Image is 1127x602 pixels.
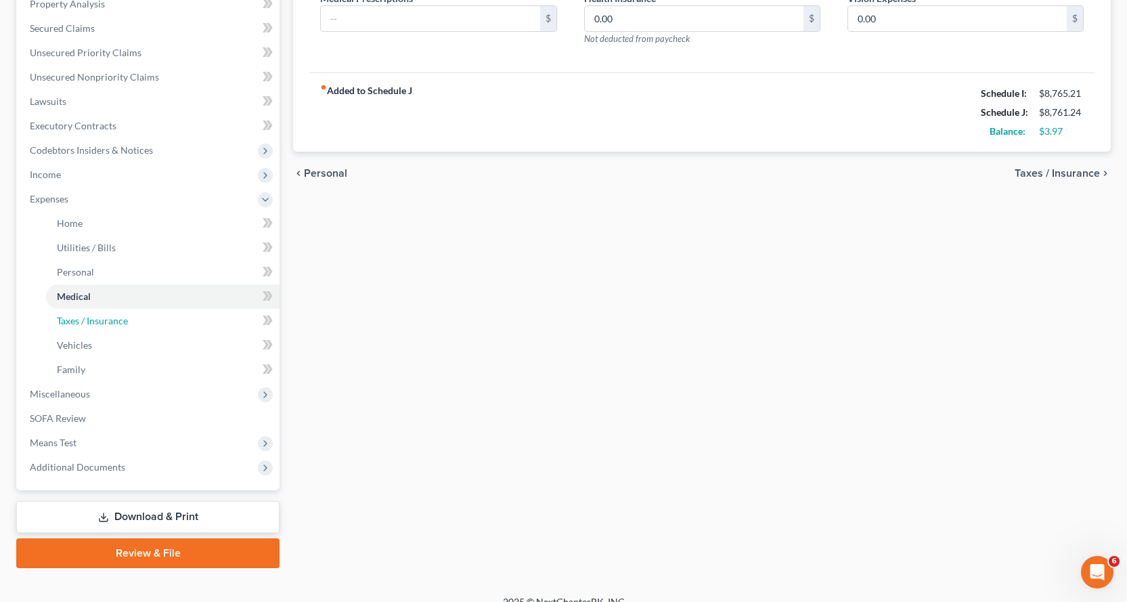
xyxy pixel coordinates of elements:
[1039,125,1084,138] div: $3.97
[1109,556,1120,567] span: 6
[585,6,803,32] input: --
[30,169,61,180] span: Income
[16,501,280,533] a: Download & Print
[321,6,539,32] input: --
[304,168,347,179] span: Personal
[30,71,159,83] span: Unsecured Nonpriority Claims
[19,65,280,89] a: Unsecured Nonpriority Claims
[30,120,116,131] span: Executory Contracts
[320,84,327,91] i: fiber_manual_record
[46,309,280,333] a: Taxes / Insurance
[540,6,556,32] div: $
[46,333,280,358] a: Vehicles
[584,33,690,44] span: Not deducted from paycheck
[1067,6,1083,32] div: $
[990,125,1025,137] strong: Balance:
[848,6,1067,32] input: --
[57,217,83,229] span: Home
[1081,556,1113,588] iframe: Intercom live chat
[19,89,280,114] a: Lawsuits
[57,315,128,326] span: Taxes / Insurance
[57,364,85,375] span: Family
[57,339,92,351] span: Vehicles
[981,106,1028,118] strong: Schedule J:
[293,168,304,179] i: chevron_left
[46,358,280,382] a: Family
[1015,168,1100,179] span: Taxes / Insurance
[30,47,141,58] span: Unsecured Priority Claims
[30,388,90,400] span: Miscellaneous
[46,211,280,236] a: Home
[1100,168,1111,179] i: chevron_right
[30,95,66,107] span: Lawsuits
[803,6,820,32] div: $
[30,412,86,424] span: SOFA Review
[30,437,76,448] span: Means Test
[30,193,68,205] span: Expenses
[1015,168,1111,179] button: Taxes / Insurance chevron_right
[293,168,347,179] button: chevron_left Personal
[57,242,116,253] span: Utilities / Bills
[46,284,280,309] a: Medical
[19,114,280,138] a: Executory Contracts
[16,538,280,568] a: Review & File
[1039,106,1084,119] div: $8,761.24
[19,406,280,431] a: SOFA Review
[30,144,153,156] span: Codebtors Insiders & Notices
[30,22,95,34] span: Secured Claims
[19,41,280,65] a: Unsecured Priority Claims
[46,236,280,260] a: Utilities / Bills
[57,266,94,278] span: Personal
[46,260,280,284] a: Personal
[981,87,1027,99] strong: Schedule I:
[1039,87,1084,100] div: $8,765.21
[57,291,91,302] span: Medical
[320,84,412,141] strong: Added to Schedule J
[19,16,280,41] a: Secured Claims
[30,461,125,473] span: Additional Documents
